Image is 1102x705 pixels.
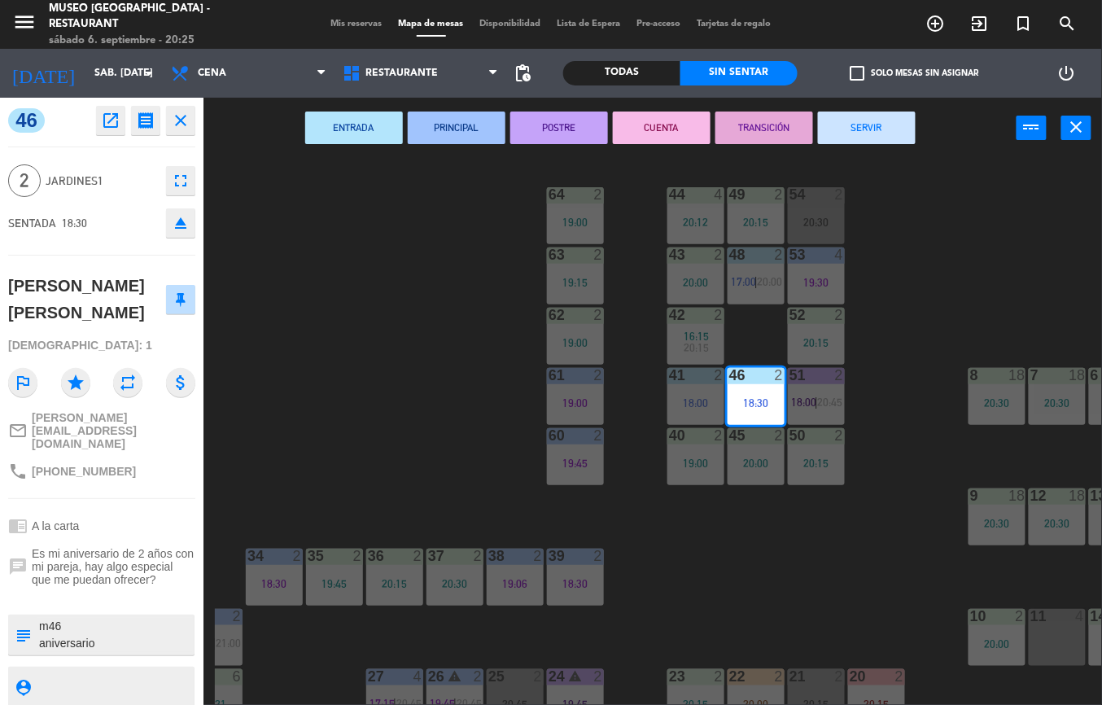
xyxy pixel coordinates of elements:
[1076,609,1086,624] div: 4
[669,669,670,684] div: 23
[61,368,90,397] i: star
[246,578,303,589] div: 18:30
[594,187,604,202] div: 2
[758,275,783,288] span: 20:00
[426,578,483,589] div: 20:30
[689,20,780,28] span: Tarjetas de regalo
[448,669,461,683] i: warning
[563,61,680,85] div: Todas
[1061,116,1091,140] button: close
[549,669,549,684] div: 24
[353,549,363,563] div: 2
[594,428,604,443] div: 2
[8,108,45,133] span: 46
[8,273,166,326] div: [PERSON_NAME] [PERSON_NAME]
[247,549,248,563] div: 34
[487,578,544,589] div: 19:06
[1091,368,1091,383] div: 6
[413,669,423,684] div: 4
[851,66,865,81] span: check_box_outline_blank
[534,549,544,563] div: 2
[12,10,37,34] i: menu
[12,10,37,40] button: menu
[366,578,423,589] div: 20:15
[926,14,946,33] i: add_circle_outline
[549,187,549,202] div: 64
[667,397,724,409] div: 18:00
[171,213,190,233] i: eject
[669,428,670,443] div: 40
[684,341,710,354] span: 20:15
[667,458,724,469] div: 19:00
[368,669,369,684] div: 27
[131,106,160,135] button: receipt
[32,411,195,450] span: [PERSON_NAME][EMAIL_ADDRESS][DOMAIN_NAME]
[667,217,724,228] div: 20:12
[136,111,155,130] i: receipt
[171,111,190,130] i: close
[534,669,544,684] div: 2
[731,275,756,288] span: 17:00
[715,247,724,262] div: 2
[428,669,429,684] div: 26
[629,20,689,28] span: Pre-acceso
[1030,368,1031,383] div: 7
[171,171,190,190] i: fullscreen
[306,578,363,589] div: 19:45
[549,428,549,443] div: 60
[815,396,818,409] span: |
[669,368,670,383] div: 41
[775,247,785,262] div: 2
[788,337,845,348] div: 20:15
[1029,518,1086,529] div: 20:30
[413,549,423,563] div: 2
[547,277,604,288] div: 19:15
[472,20,549,28] span: Disponibilidad
[835,669,845,684] div: 2
[8,368,37,397] i: outlined_flag
[8,217,56,230] span: SENTADA
[613,112,711,144] button: CUENTA
[715,308,724,322] div: 2
[166,368,195,397] i: attach_money
[775,368,785,383] div: 2
[788,458,845,469] div: 20:15
[8,164,41,197] span: 2
[549,549,549,563] div: 39
[754,275,758,288] span: |
[684,330,710,343] span: 16:15
[669,187,670,202] div: 44
[728,397,785,409] div: 18:30
[8,421,28,440] i: mail_outline
[818,396,843,409] span: 20:45
[8,462,28,481] i: phone
[474,549,483,563] div: 2
[1069,488,1086,503] div: 18
[729,428,730,443] div: 45
[166,106,195,135] button: close
[1014,14,1034,33] i: turned_in_not
[1017,116,1047,140] button: power_input
[775,669,785,684] div: 2
[669,247,670,262] div: 43
[547,458,604,469] div: 19:45
[1016,609,1025,624] div: 2
[547,578,604,589] div: 18:30
[788,277,845,288] div: 19:30
[728,458,785,469] div: 20:00
[728,217,785,228] div: 20:15
[1091,488,1091,503] div: 13
[680,61,798,85] div: Sin sentar
[547,337,604,348] div: 19:00
[547,217,604,228] div: 19:00
[594,549,604,563] div: 2
[408,112,505,144] button: PRINCIPAL
[969,638,1025,650] div: 20:00
[8,557,28,576] i: chat
[549,368,549,383] div: 61
[715,112,813,144] button: TRANSICIÓN
[1009,368,1025,383] div: 18
[970,368,971,383] div: 8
